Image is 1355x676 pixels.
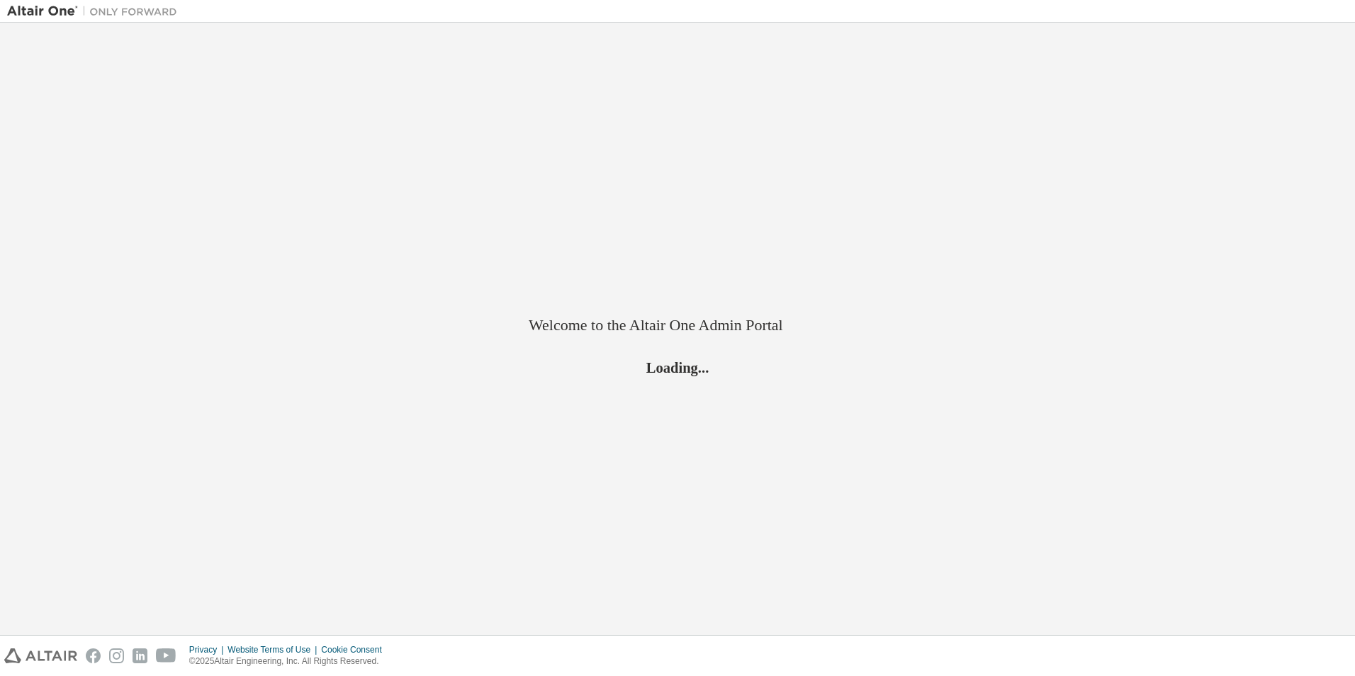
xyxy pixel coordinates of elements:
[109,648,124,663] img: instagram.svg
[4,648,77,663] img: altair_logo.svg
[156,648,176,663] img: youtube.svg
[321,644,390,655] div: Cookie Consent
[7,4,184,18] img: Altair One
[189,655,390,667] p: © 2025 Altair Engineering, Inc. All Rights Reserved.
[529,359,826,377] h2: Loading...
[529,315,826,335] h2: Welcome to the Altair One Admin Portal
[227,644,321,655] div: Website Terms of Use
[189,644,227,655] div: Privacy
[86,648,101,663] img: facebook.svg
[133,648,147,663] img: linkedin.svg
